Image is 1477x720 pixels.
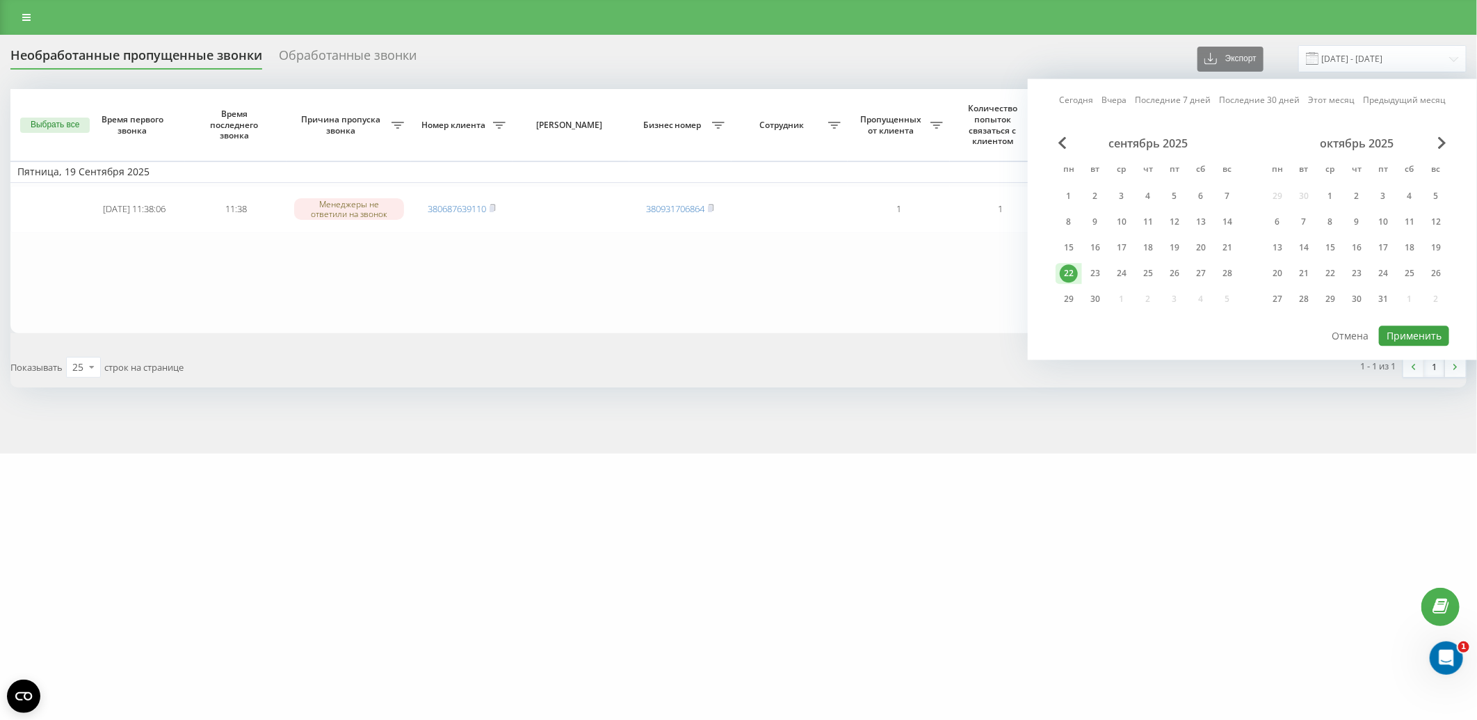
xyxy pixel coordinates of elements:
abbr: воскресенье [1217,160,1238,181]
div: 28 [1295,290,1313,308]
div: вт 7 окт. 2025 г. [1291,211,1317,232]
div: вт 28 окт. 2025 г. [1291,289,1317,310]
div: Менеджеры не ответили на звонок [294,198,404,219]
div: сб 25 окт. 2025 г. [1396,263,1423,284]
div: 18 [1139,239,1157,257]
div: ср 15 окт. 2025 г. [1317,237,1343,258]
abbr: вторник [1293,160,1314,181]
span: [PERSON_NAME] [525,120,618,131]
div: ср 29 окт. 2025 г. [1317,289,1343,310]
div: 11 [1401,213,1419,231]
div: 6 [1192,187,1210,205]
a: Последние 30 дней [1219,94,1300,107]
div: 29 [1060,290,1078,308]
div: пн 8 сент. 2025 г. [1056,211,1082,232]
div: 1 [1321,187,1339,205]
a: Последние 7 дней [1135,94,1211,107]
div: чт 11 сент. 2025 г. [1135,211,1161,232]
div: 21 [1218,239,1236,257]
button: Open CMP widget [7,680,40,713]
div: 16 [1086,239,1104,257]
div: пн 20 окт. 2025 г. [1264,263,1291,284]
div: 23 [1086,264,1104,282]
div: чт 2 окт. 2025 г. [1343,186,1370,207]
div: 14 [1218,213,1236,231]
div: 30 [1348,290,1366,308]
td: [DATE] 11:38:06 [83,186,186,233]
div: вт 23 сент. 2025 г. [1082,263,1108,284]
div: 26 [1165,264,1184,282]
div: пт 5 сент. 2025 г. [1161,186,1188,207]
div: вс 26 окт. 2025 г. [1423,263,1449,284]
span: Previous Month [1058,136,1067,149]
a: Сегодня [1059,94,1093,107]
div: 9 [1348,213,1366,231]
div: 14 [1295,239,1313,257]
abbr: четверг [1138,160,1159,181]
div: 1 - 1 из 1 [1361,359,1396,373]
span: 1 [1458,641,1469,653]
abbr: среда [1111,160,1132,181]
abbr: суббота [1191,160,1211,181]
div: 21 [1295,264,1313,282]
div: ср 24 сент. 2025 г. [1108,263,1135,284]
div: 5 [1165,187,1184,205]
div: 12 [1165,213,1184,231]
div: пн 1 сент. 2025 г. [1056,186,1082,207]
div: сентябрь 2025 [1056,136,1241,150]
div: 31 [1374,290,1392,308]
div: 20 [1192,239,1210,257]
div: 19 [1427,239,1445,257]
div: 11 [1139,213,1157,231]
td: 1 [950,186,1052,233]
button: Экспорт [1197,47,1264,72]
div: пн 15 сент. 2025 г. [1056,237,1082,258]
div: вт 21 окт. 2025 г. [1291,263,1317,284]
div: пн 6 окт. 2025 г. [1264,211,1291,232]
div: вт 2 сент. 2025 г. [1082,186,1108,207]
div: ср 17 сент. 2025 г. [1108,237,1135,258]
div: пт 17 окт. 2025 г. [1370,237,1396,258]
div: пн 27 окт. 2025 г. [1264,289,1291,310]
div: 30 [1086,290,1104,308]
a: Этот месяц [1308,94,1355,107]
abbr: понедельник [1267,160,1288,181]
button: Отмена [1325,326,1377,346]
div: 1 [1060,187,1078,205]
div: 15 [1060,239,1078,257]
div: чт 25 сент. 2025 г. [1135,263,1161,284]
div: 25 [72,360,83,374]
div: 15 [1321,239,1339,257]
div: пн 22 сент. 2025 г. [1056,263,1082,284]
div: 6 [1268,213,1286,231]
abbr: понедельник [1058,160,1079,181]
a: 380931706864 [646,202,704,215]
td: 1 [848,186,950,233]
div: чт 9 окт. 2025 г. [1343,211,1370,232]
div: 3 [1113,187,1131,205]
div: пт 12 сент. 2025 г. [1161,211,1188,232]
div: 23 [1348,264,1366,282]
div: 20 [1268,264,1286,282]
abbr: вторник [1085,160,1106,181]
span: Номер клиента [418,120,494,131]
div: ср 3 сент. 2025 г. [1108,186,1135,207]
div: пт 19 сент. 2025 г. [1161,237,1188,258]
div: 9 [1086,213,1104,231]
div: чт 16 окт. 2025 г. [1343,237,1370,258]
div: 10 [1113,213,1131,231]
div: 18 [1401,239,1419,257]
div: 22 [1060,264,1078,282]
div: сб 18 окт. 2025 г. [1396,237,1423,258]
div: октябрь 2025 [1264,136,1449,150]
abbr: пятница [1373,160,1394,181]
div: 3 [1374,187,1392,205]
div: 12 [1427,213,1445,231]
abbr: среда [1320,160,1341,181]
abbr: четверг [1346,160,1367,181]
div: 24 [1113,264,1131,282]
div: вс 19 окт. 2025 г. [1423,237,1449,258]
div: чт 23 окт. 2025 г. [1343,263,1370,284]
span: Next Month [1438,136,1446,149]
abbr: суббота [1399,160,1420,181]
